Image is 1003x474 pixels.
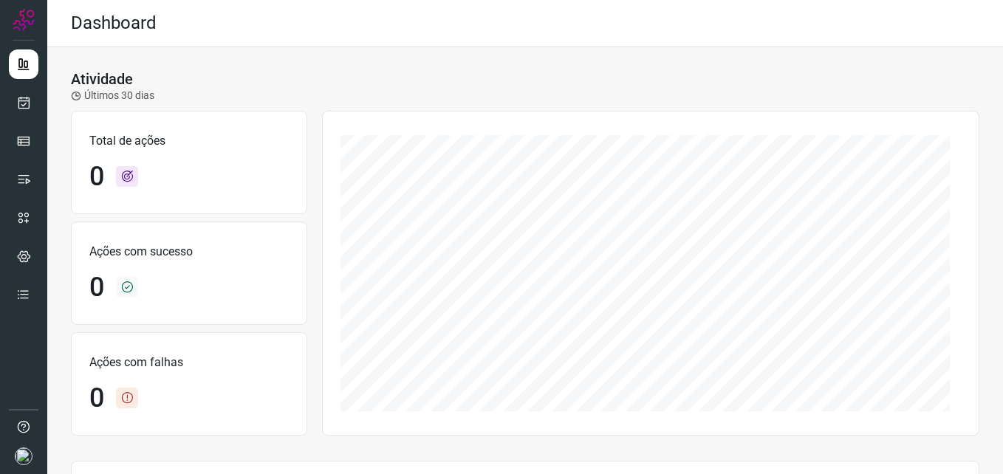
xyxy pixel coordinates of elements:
[89,132,289,150] p: Total de ações
[71,88,154,103] p: Últimos 30 dias
[71,70,133,88] h3: Atividade
[89,243,289,261] p: Ações com sucesso
[71,13,157,34] h2: Dashboard
[89,161,104,193] h1: 0
[89,382,104,414] h1: 0
[13,9,35,31] img: Logo
[89,272,104,303] h1: 0
[89,354,289,371] p: Ações com falhas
